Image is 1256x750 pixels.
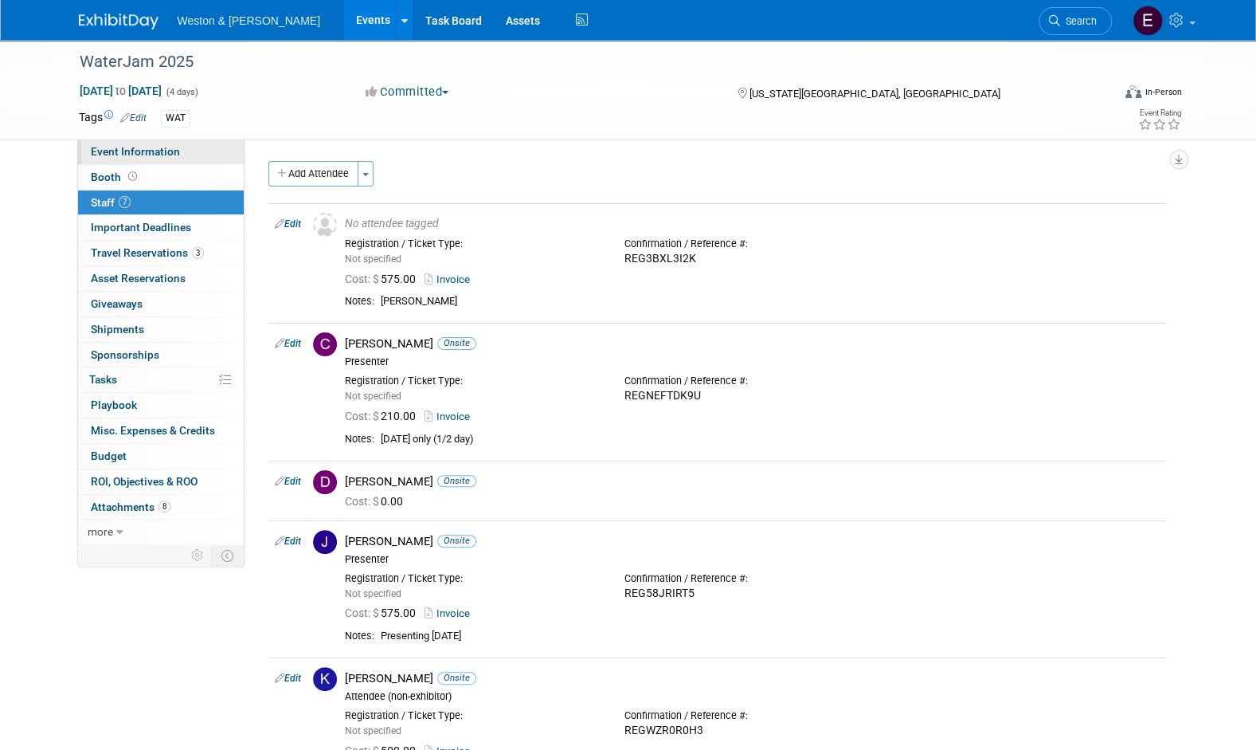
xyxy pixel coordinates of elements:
[425,410,476,422] a: Invoice
[78,495,244,520] a: Attachments8
[91,475,198,488] span: ROI, Objectives & ROO
[161,110,190,127] div: WAT
[345,474,1160,489] div: [PERSON_NAME]
[1137,109,1180,117] div: Event Rating
[275,476,301,487] a: Edit
[275,673,301,684] a: Edit
[345,355,1160,368] div: Presenter
[78,266,244,291] a: Asset Reservations
[1133,6,1163,36] img: Edyn Winter
[345,671,1160,686] div: [PERSON_NAME]
[91,399,137,411] span: Playbook
[345,607,381,619] span: Cost: $
[91,323,144,336] span: Shipments
[624,375,880,387] div: Confirmation / Reference #:
[345,572,601,585] div: Registration / Ticket Type:
[345,273,422,285] span: 575.00
[437,672,476,684] span: Onsite
[624,252,880,266] div: REG3BXL3I2K
[88,525,113,538] span: more
[313,530,337,554] img: J.jpg
[78,165,244,190] a: Booth
[78,367,244,392] a: Tasks
[345,553,1160,566] div: Presenter
[78,469,244,494] a: ROI, Objectives & ROO
[313,667,337,691] img: K.jpg
[345,410,422,422] span: 210.00
[78,215,244,240] a: Important Deadlines
[91,272,186,285] span: Asset Reservations
[192,247,204,259] span: 3
[345,273,381,285] span: Cost: $
[91,171,140,183] span: Booth
[381,295,1160,308] div: [PERSON_NAME]
[345,238,601,250] div: Registration / Ticket Type:
[1018,83,1182,107] div: Event Format
[345,588,401,599] span: Not specified
[345,709,601,722] div: Registration / Ticket Type:
[345,433,374,446] div: Notes:
[91,221,191,234] span: Important Deadlines
[78,139,244,164] a: Event Information
[425,273,476,285] a: Invoice
[268,161,358,187] button: Add Attendee
[313,332,337,356] img: C.jpg
[275,536,301,547] a: Edit
[313,470,337,494] img: D.jpg
[345,495,381,508] span: Cost: $
[345,690,1160,703] div: Attendee (non-exhibitor)
[624,587,880,601] div: REG58JRIRT5
[381,433,1160,446] div: [DATE] only (1/2 day)
[178,14,320,27] span: Weston & [PERSON_NAME]
[624,724,880,738] div: REGWZR0R0H3
[624,389,880,403] div: REGNEFTDK9U
[381,630,1160,643] div: Presenting [DATE]
[79,14,158,29] img: ExhibitDay
[624,709,880,722] div: Confirmation / Reference #:
[624,572,880,585] div: Confirmation / Reference #:
[91,145,180,158] span: Event Information
[78,292,244,316] a: Giveaways
[78,444,244,469] a: Budget
[624,238,880,250] div: Confirmation / Reference #:
[79,84,162,98] span: [DATE] [DATE]
[165,87,198,97] span: (4 days)
[91,246,204,259] span: Travel Reservations
[275,338,301,349] a: Edit
[1144,86,1181,98] div: In-Person
[79,109,147,128] td: Tags
[91,297,143,310] span: Giveaways
[78,343,244,367] a: Sponsorships
[360,84,455,100] button: Committed
[91,450,127,462] span: Budget
[113,84,128,97] span: to
[425,607,476,619] a: Invoice
[345,253,401,265] span: Not specified
[345,495,409,508] span: 0.00
[345,295,374,308] div: Notes:
[1039,7,1112,35] a: Search
[158,501,170,512] span: 8
[184,545,212,566] td: Personalize Event Tab Strip
[1060,15,1097,27] span: Search
[345,534,1160,549] div: [PERSON_NAME]
[125,171,140,183] span: Booth not reserved yet
[91,424,215,437] span: Misc. Expenses & Credits
[345,410,381,422] span: Cost: $
[74,48,1088,77] div: WaterJam 2025
[78,317,244,342] a: Shipments
[437,337,476,349] span: Onsite
[91,501,170,513] span: Attachments
[345,725,401,736] span: Not specified
[749,88,1000,100] span: [US_STATE][GEOGRAPHIC_DATA], [GEOGRAPHIC_DATA]
[78,241,244,265] a: Travel Reservations3
[345,391,401,402] span: Not specified
[1125,85,1141,98] img: Format-Inperson.png
[120,112,147,124] a: Edit
[313,213,337,237] img: Unassigned-User-Icon.png
[345,607,422,619] span: 575.00
[345,336,1160,351] div: [PERSON_NAME]
[345,217,1160,231] div: No attendee tagged
[78,418,244,443] a: Misc. Expenses & Credits
[119,196,131,208] span: 7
